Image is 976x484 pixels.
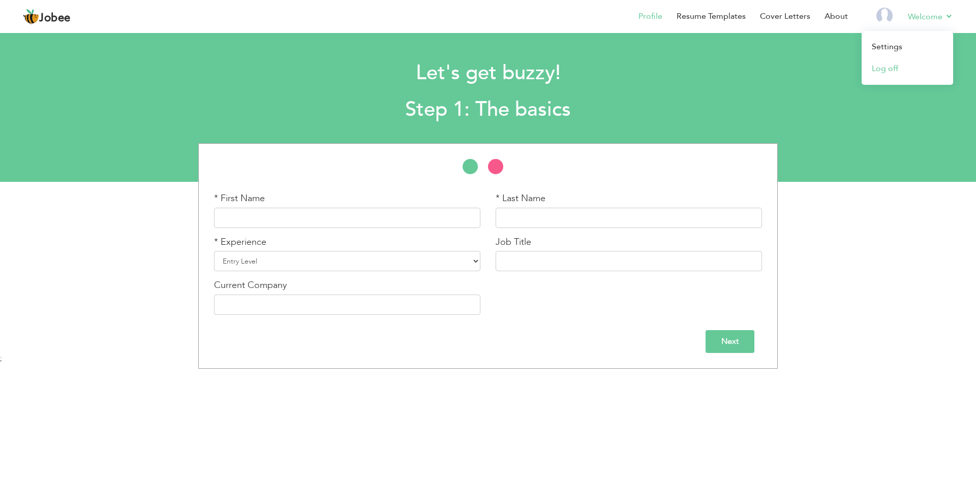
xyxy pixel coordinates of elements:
img: Profile Img [876,8,893,24]
a: Resume Templates [677,11,746,22]
a: Cover Letters [760,11,810,22]
a: Jobee [23,9,71,25]
img: jobee.io [23,9,39,25]
h2: Step 1: The basics [130,96,846,123]
label: * Experience [214,236,266,249]
a: Profile [638,11,662,22]
label: * First Name [214,192,265,205]
span: Jobee [39,13,71,24]
label: * Last Name [496,192,545,205]
a: Log off [862,58,953,80]
a: Welcome [908,11,953,23]
h1: Let's get buzzy! [130,60,846,86]
a: Settings [862,36,953,58]
a: About [825,11,848,22]
label: Job Title [496,236,531,249]
input: Next [706,330,754,353]
label: Current Company [214,279,287,292]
